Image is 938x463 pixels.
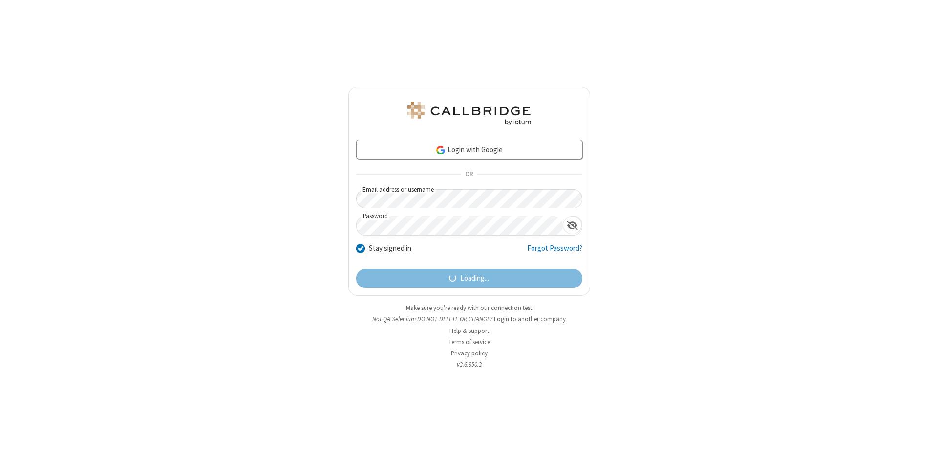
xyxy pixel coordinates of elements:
li: Not QA Selenium DO NOT DELETE OR CHANGE? [348,314,590,324]
div: Show password [563,216,582,234]
img: google-icon.png [435,145,446,155]
input: Email address or username [356,189,582,208]
li: v2.6.350.2 [348,360,590,369]
a: Make sure you're ready with our connection test [406,304,532,312]
button: Loading... [356,269,582,288]
a: Terms of service [448,338,490,346]
button: Login to another company [494,314,566,324]
a: Forgot Password? [527,243,582,262]
a: Privacy policy [451,349,488,357]
label: Stay signed in [369,243,411,254]
a: Help & support [449,327,489,335]
span: Loading... [460,273,489,284]
span: OR [461,168,477,181]
input: Password [357,216,563,235]
img: QA Selenium DO NOT DELETE OR CHANGE [405,102,533,125]
a: Login with Google [356,140,582,159]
